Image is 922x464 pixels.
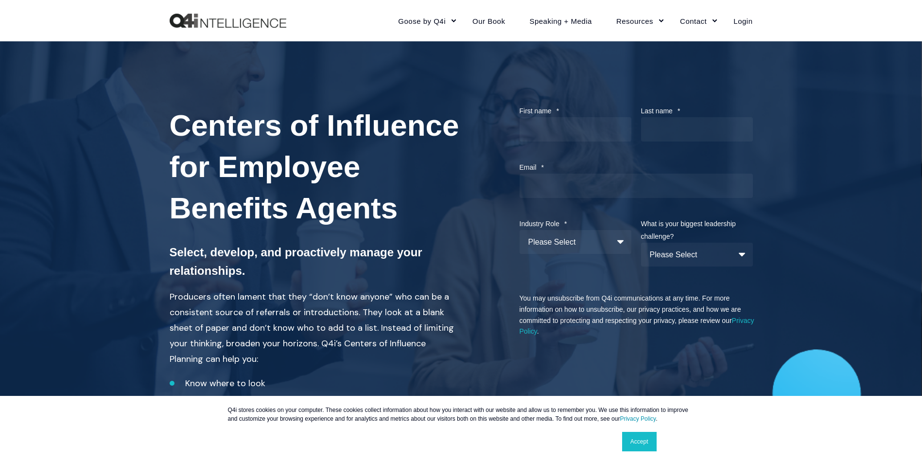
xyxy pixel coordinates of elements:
[170,14,286,28] img: Q4intelligence, LLC logo
[520,163,537,171] span: Email
[622,432,657,451] a: Accept
[620,415,656,422] a: Privacy Policy
[641,220,736,240] span: What is your biggest leadership challenge?
[520,107,552,115] span: First name
[228,406,695,423] p: Q4i stores cookies on your computer. These cookies collect information about how you interact wit...
[641,107,673,115] span: Last name
[520,220,559,228] span: Industry Role
[170,243,461,280] h4: Select, develop, and proactively manage your relationships.
[520,293,763,337] p: You may unsubscribe from Q4i communications at any time. For more information on how to unsubscri...
[170,289,461,367] p: Producers often lament that they “don’t know anyone” who can be a consistent source of referrals ...
[170,105,461,229] h1: Centers of Influence for Employee Benefits Agents
[185,375,461,391] li: Know where to look
[520,361,644,391] iframe: reCAPTCHA
[170,14,286,28] a: Back to Home
[185,395,461,410] li: Know what a good COI looks like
